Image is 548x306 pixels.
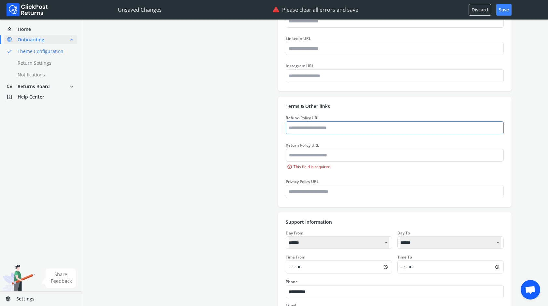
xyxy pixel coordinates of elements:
[286,163,504,171] div: This field is required
[18,83,50,90] span: Returns Board
[41,269,76,288] img: share feedback
[4,47,85,56] a: doneTheme Configuration
[521,280,540,299] a: Open chat
[4,25,77,34] a: homeHome
[286,254,305,260] label: Time From
[286,36,311,41] label: LinkedIn URL
[4,92,77,101] a: help_centerHelp Center
[286,115,320,121] label: Refund Policy URL
[286,231,392,236] div: Day From
[7,25,18,34] span: home
[7,92,18,101] span: help_center
[469,4,491,16] button: Discard
[7,47,12,56] span: done
[18,36,44,43] span: Onboarding
[5,294,16,303] span: settings
[286,63,314,69] label: Instagram URL
[118,6,162,14] p: Unsaved Changes
[7,82,18,91] span: low_priority
[286,179,319,184] label: Privacy Policy URL
[18,26,31,33] span: Home
[7,35,18,44] span: handshake
[69,35,75,44] span: expand_less
[4,59,85,68] a: Return Settings
[4,70,85,79] a: Notifications
[272,6,280,12] img: error
[397,254,412,260] label: Time To
[7,3,48,16] img: Logo
[272,6,358,14] div: Please clear all errors and save
[286,279,298,285] label: Phone
[496,4,512,16] button: Save
[397,231,504,236] div: Day To
[69,82,75,91] span: expand_more
[18,94,44,100] span: Help Center
[286,103,504,110] p: Terms & Other links
[16,296,34,302] span: Settings
[286,142,319,148] label: Return Policy URL
[287,163,292,171] span: info
[286,219,504,225] p: Support Information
